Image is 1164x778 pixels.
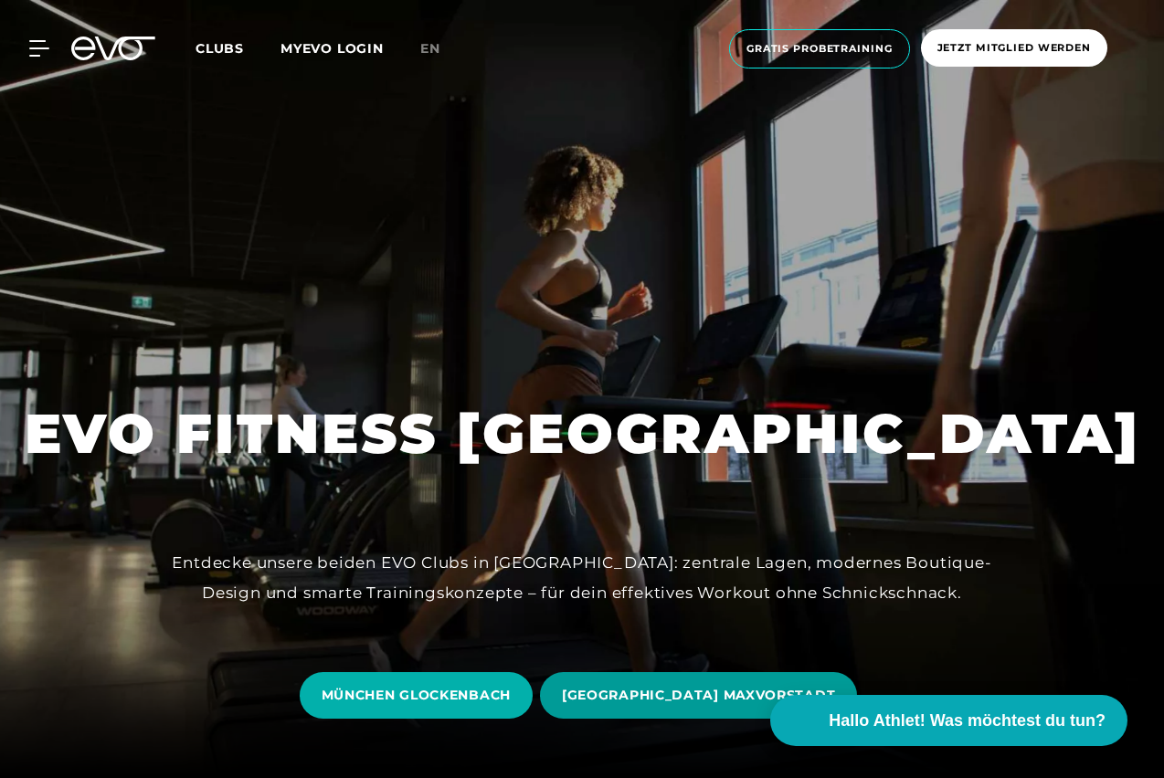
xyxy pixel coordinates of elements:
a: MÜNCHEN GLOCKENBACH [300,658,540,732]
a: [GEOGRAPHIC_DATA] MAXVORSTADT [540,658,864,732]
span: [GEOGRAPHIC_DATA] MAXVORSTADT [562,686,835,705]
span: MÜNCHEN GLOCKENBACH [322,686,511,705]
span: en [420,40,440,57]
a: Gratis Probetraining [724,29,915,68]
h1: EVO FITNESS [GEOGRAPHIC_DATA] [25,398,1140,469]
span: Gratis Probetraining [746,41,893,57]
span: Jetzt Mitglied werden [937,40,1091,56]
a: en [420,38,462,59]
span: Hallo Athlet! Was möchtest du tun? [829,709,1106,733]
div: Entdecke unsere beiden EVO Clubs in [GEOGRAPHIC_DATA]: zentrale Lagen, modernes Boutique-Design u... [171,548,993,607]
a: Jetzt Mitglied werden [915,29,1113,68]
span: Clubs [196,40,244,57]
button: Hallo Athlet! Was möchtest du tun? [770,695,1127,746]
a: Clubs [196,39,280,57]
a: MYEVO LOGIN [280,40,384,57]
